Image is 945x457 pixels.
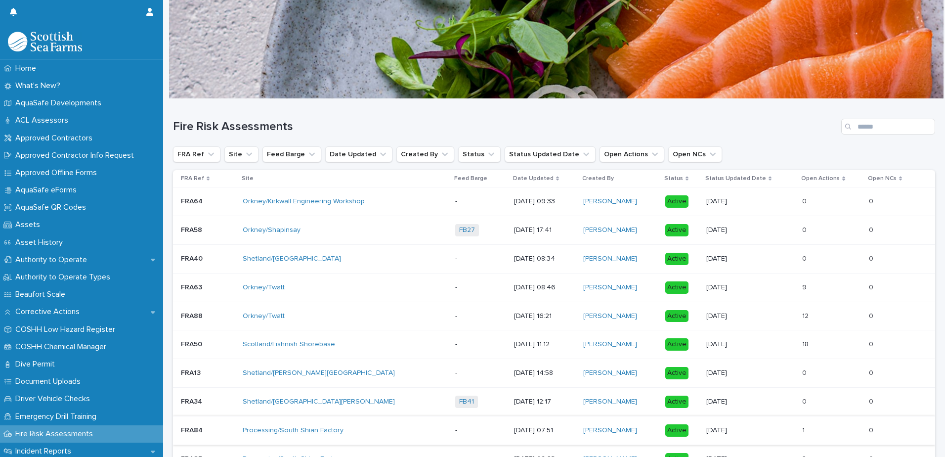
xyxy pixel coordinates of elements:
div: Active [665,424,688,437]
p: What's New? [11,81,68,91]
tr: FRA13FRA13 Shetland/[PERSON_NAME][GEOGRAPHIC_DATA] -[DATE] 14:58[PERSON_NAME] Active[DATE]00 00 [173,359,935,388]
p: FRA58 [181,224,204,234]
p: Created By [582,173,614,184]
p: Approved Offline Forms [11,168,105,178]
div: Active [665,396,688,408]
p: Approved Contractor Info Request [11,151,142,160]
p: 0 [869,396,875,406]
p: [DATE] 14:58 [514,369,575,377]
p: [DATE] 16:21 [514,312,575,320]
p: AquaSafe QR Codes [11,203,94,212]
a: [PERSON_NAME] [583,369,637,377]
button: Status Updated Date [505,146,596,162]
p: 1 [802,424,807,435]
a: Shetland/[GEOGRAPHIC_DATA] [243,255,341,263]
p: FRA84 [181,424,205,435]
a: [PERSON_NAME] [583,283,637,292]
button: Created By [396,146,454,162]
a: Orkney/Twatt [243,312,285,320]
p: - [455,426,506,435]
p: Authority to Operate Types [11,273,118,282]
p: [DATE] [706,369,794,377]
a: Orkney/Shapinsay [243,226,301,234]
div: Active [665,367,688,379]
p: FRA13 [181,367,203,377]
tr: FRA88FRA88 Orkney/Twatt -[DATE] 16:21[PERSON_NAME] Active[DATE]1212 00 [173,302,935,330]
tr: FRA40FRA40 Shetland/[GEOGRAPHIC_DATA] -[DATE] 08:34[PERSON_NAME] Active[DATE]00 00 [173,244,935,273]
p: [DATE] [706,197,794,206]
p: Open Actions [801,173,840,184]
p: 12 [802,310,811,320]
p: FRA40 [181,253,205,263]
p: Status Updated Date [705,173,766,184]
p: [DATE] 08:46 [514,283,575,292]
a: [PERSON_NAME] [583,226,637,234]
a: [PERSON_NAME] [583,426,637,435]
tr: FRA50FRA50 Scotland/Fishnish Shorebase -[DATE] 11:12[PERSON_NAME] Active[DATE]1818 00 [173,330,935,359]
p: Status [664,173,683,184]
tr: FRA58FRA58 Orkney/Shapinsay FB27 [DATE] 17:41[PERSON_NAME] Active[DATE]00 00 [173,216,935,245]
p: - [455,369,506,377]
tr: FRA84FRA84 Processing/South Shian Factory -[DATE] 07:51[PERSON_NAME] Active[DATE]11 00 [173,416,935,445]
p: [DATE] 09:33 [514,197,575,206]
p: 0 [869,195,875,206]
p: AquaSafe Developments [11,98,109,108]
p: FRA63 [181,281,204,292]
p: FRA34 [181,396,204,406]
p: Document Uploads [11,377,88,386]
p: Date Updated [513,173,554,184]
p: [DATE] 17:41 [514,226,575,234]
p: FRA Ref [181,173,204,184]
p: [DATE] [706,226,794,234]
p: [DATE] [706,340,794,349]
p: 0 [802,367,809,377]
a: [PERSON_NAME] [583,398,637,406]
div: Active [665,281,688,294]
p: [DATE] 12:17 [514,398,575,406]
a: Shetland/[PERSON_NAME][GEOGRAPHIC_DATA] [243,369,395,377]
div: Active [665,224,688,236]
a: [PERSON_NAME] [583,197,637,206]
p: Open NCs [868,173,897,184]
p: 0 [869,281,875,292]
button: Open NCs [668,146,722,162]
a: FB27 [459,226,475,234]
p: FRA64 [181,195,205,206]
p: [DATE] [706,312,794,320]
img: bPIBxiqnSb2ggTQWdOVV [8,32,82,51]
p: [DATE] [706,255,794,263]
button: Status [458,146,501,162]
button: Feed Barge [262,146,321,162]
p: [DATE] 11:12 [514,340,575,349]
p: [DATE] [706,426,794,435]
p: Home [11,64,44,73]
a: Orkney/Twatt [243,283,285,292]
p: - [455,283,506,292]
p: 0 [869,310,875,320]
p: 0 [802,195,809,206]
p: Corrective Actions [11,307,87,317]
p: Fire Risk Assessments [11,429,101,439]
button: Date Updated [325,146,392,162]
a: Orkney/Kirkwall Engineering Workshop [243,197,365,206]
p: 0 [802,253,809,263]
div: Active [665,310,688,322]
a: [PERSON_NAME] [583,340,637,349]
p: Dive Permit [11,360,63,369]
p: - [455,197,506,206]
p: 0 [869,224,875,234]
div: Active [665,253,688,265]
p: Site [242,173,254,184]
p: 0 [869,338,875,349]
p: Approved Contractors [11,134,100,143]
div: Active [665,338,688,351]
tr: FRA34FRA34 Shetland/[GEOGRAPHIC_DATA][PERSON_NAME] FB41 [DATE] 12:17[PERSON_NAME] Active[DATE]00 00 [173,387,935,416]
p: [DATE] 07:51 [514,426,575,435]
button: Site [224,146,258,162]
p: 0 [802,224,809,234]
p: 0 [869,367,875,377]
p: ACL Assessors [11,116,76,125]
p: FRA50 [181,338,204,349]
h1: Fire Risk Assessments [173,120,837,134]
button: Open Actions [600,146,664,162]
